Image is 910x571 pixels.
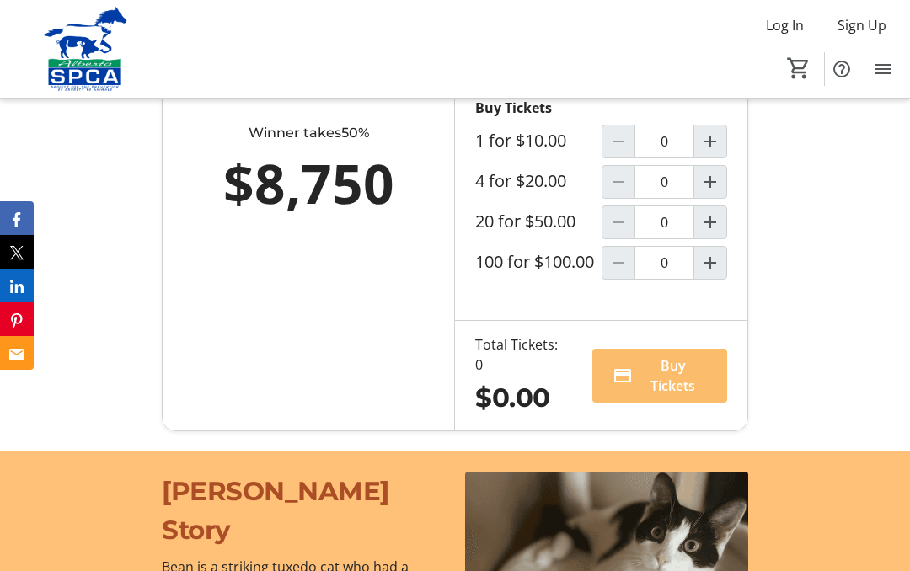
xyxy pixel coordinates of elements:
[475,131,566,151] label: 1 for $10.00
[341,125,369,141] span: 50%
[475,211,575,232] label: 20 for $50.00
[694,166,726,198] button: Increment by one
[640,355,707,396] span: Buy Tickets
[592,349,727,403] button: Buy Tickets
[838,15,886,35] span: Sign Up
[824,12,900,39] button: Sign Up
[694,125,726,157] button: Increment by one
[825,52,859,86] button: Help
[196,123,420,143] div: Winner takes
[784,53,814,83] button: Cart
[196,143,420,224] div: $8,750
[475,99,552,117] strong: Buy Tickets
[475,378,565,417] div: $0.00
[162,475,389,546] span: [PERSON_NAME] Story
[694,247,726,279] button: Increment by one
[766,15,804,35] span: Log In
[475,334,565,375] div: Total Tickets: 0
[10,7,160,91] img: Alberta SPCA's Logo
[866,52,900,86] button: Menu
[475,171,566,191] label: 4 for $20.00
[694,206,726,238] button: Increment by one
[752,12,817,39] button: Log In
[475,252,594,272] label: 100 for $100.00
